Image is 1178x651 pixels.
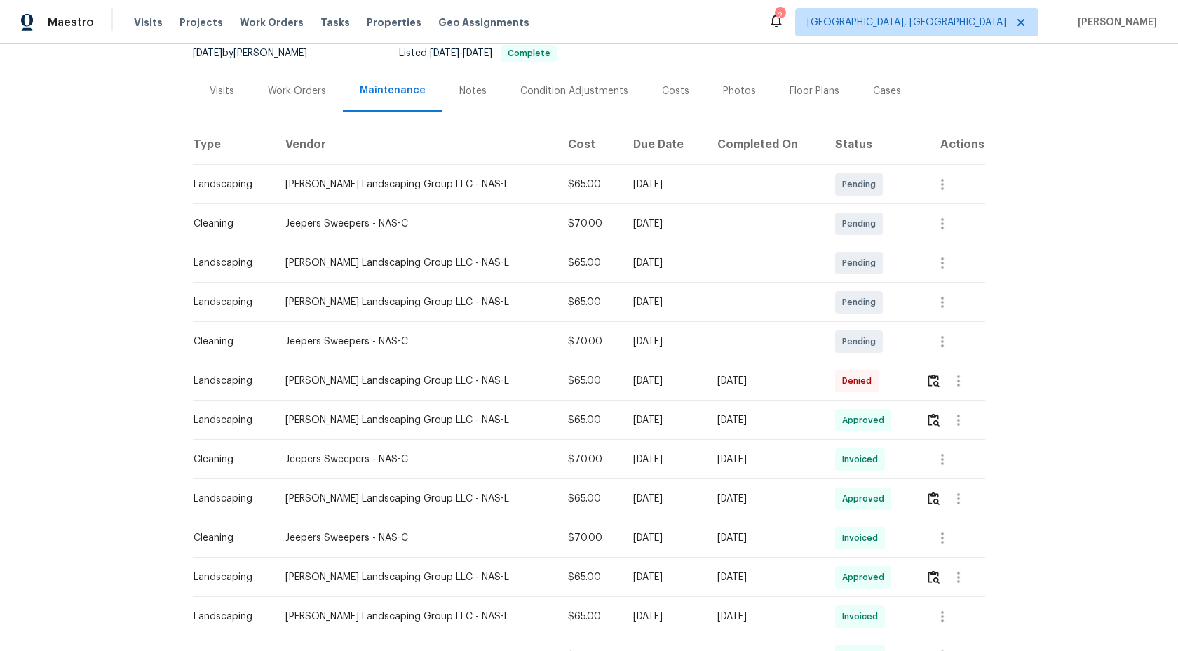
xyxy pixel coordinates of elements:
div: [DATE] [633,610,694,624]
div: [DATE] [633,217,694,231]
div: $65.00 [568,492,611,506]
span: [GEOGRAPHIC_DATA], [GEOGRAPHIC_DATA] [807,15,1006,29]
span: Pending [842,217,881,231]
div: [DATE] [633,570,694,584]
div: [DATE] [717,492,813,506]
div: Cleaning [194,531,263,545]
img: Review Icon [928,413,940,427]
div: [DATE] [633,531,694,545]
span: Complete [502,49,556,58]
div: Condition Adjustments [520,84,628,98]
span: Tasks [320,18,350,27]
div: [PERSON_NAME] Landscaping Group LLC - NAS-L [285,256,546,270]
span: Projects [180,15,223,29]
span: Visits [134,15,163,29]
div: Landscaping [194,177,263,192]
button: Review Icon [926,364,942,398]
img: Review Icon [928,492,940,505]
div: [PERSON_NAME] Landscaping Group LLC - NAS-L [285,177,546,192]
div: Jeepers Sweepers - NAS-C [285,217,546,231]
span: - [430,48,492,58]
div: Jeepers Sweepers - NAS-C [285,531,546,545]
div: [PERSON_NAME] Landscaping Group LLC - NAS-L [285,374,546,388]
div: Landscaping [194,492,263,506]
div: Landscaping [194,570,263,584]
div: [PERSON_NAME] Landscaping Group LLC - NAS-L [285,413,546,427]
span: Invoiced [842,452,883,467]
div: $65.00 [568,374,611,388]
img: Review Icon [928,374,940,387]
button: Review Icon [926,482,942,516]
div: [PERSON_NAME] Landscaping Group LLC - NAS-L [285,492,546,506]
div: Jeepers Sweepers - NAS-C [285,452,546,467]
span: Approved [842,570,890,584]
th: Cost [557,126,622,165]
span: Approved [842,413,890,427]
div: [DATE] [633,374,694,388]
span: Pending [842,256,881,270]
th: Status [824,126,914,165]
span: Listed [399,48,557,58]
div: Cleaning [194,335,263,349]
div: $65.00 [568,295,611,309]
div: [DATE] [717,531,813,545]
div: Costs [662,84,689,98]
span: Pending [842,335,881,349]
div: [DATE] [633,295,694,309]
div: Floor Plans [790,84,839,98]
th: Actions [914,126,985,165]
div: Cleaning [194,217,263,231]
div: [DATE] [717,413,813,427]
span: Pending [842,295,881,309]
div: $70.00 [568,335,611,349]
button: Review Icon [926,561,942,594]
span: Geo Assignments [438,15,529,29]
div: Work Orders [268,84,326,98]
div: $70.00 [568,217,611,231]
span: Pending [842,177,881,192]
span: [PERSON_NAME] [1072,15,1157,29]
div: Photos [723,84,756,98]
div: Landscaping [194,295,263,309]
div: [DATE] [633,413,694,427]
div: [DATE] [633,492,694,506]
div: Landscaping [194,610,263,624]
th: Vendor [274,126,557,165]
div: Landscaping [194,413,263,427]
div: 2 [775,8,785,22]
div: Cleaning [194,452,263,467]
div: $65.00 [568,570,611,584]
span: Denied [842,374,877,388]
div: Landscaping [194,374,263,388]
div: [PERSON_NAME] Landscaping Group LLC - NAS-L [285,610,546,624]
th: Due Date [622,126,705,165]
button: Review Icon [926,403,942,437]
div: [DATE] [717,570,813,584]
div: Notes [459,84,487,98]
span: Maestro [48,15,94,29]
div: [PERSON_NAME] Landscaping Group LLC - NAS-L [285,295,546,309]
span: Invoiced [842,610,883,624]
div: $65.00 [568,610,611,624]
div: by [PERSON_NAME] [193,45,324,62]
div: Visits [210,84,234,98]
div: Cases [873,84,901,98]
div: [DATE] [717,452,813,467]
div: $70.00 [568,531,611,545]
th: Completed On [706,126,825,165]
div: [DATE] [717,374,813,388]
div: Jeepers Sweepers - NAS-C [285,335,546,349]
div: [DATE] [633,335,694,349]
div: [DATE] [633,177,694,192]
div: $65.00 [568,177,611,192]
div: [PERSON_NAME] Landscaping Group LLC - NAS-L [285,570,546,584]
img: Review Icon [928,570,940,584]
div: Landscaping [194,256,263,270]
span: [DATE] [463,48,492,58]
span: Approved [842,492,890,506]
div: Maintenance [360,83,426,98]
div: $65.00 [568,256,611,270]
div: [DATE] [633,256,694,270]
div: [DATE] [633,452,694,467]
span: [DATE] [430,48,459,58]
